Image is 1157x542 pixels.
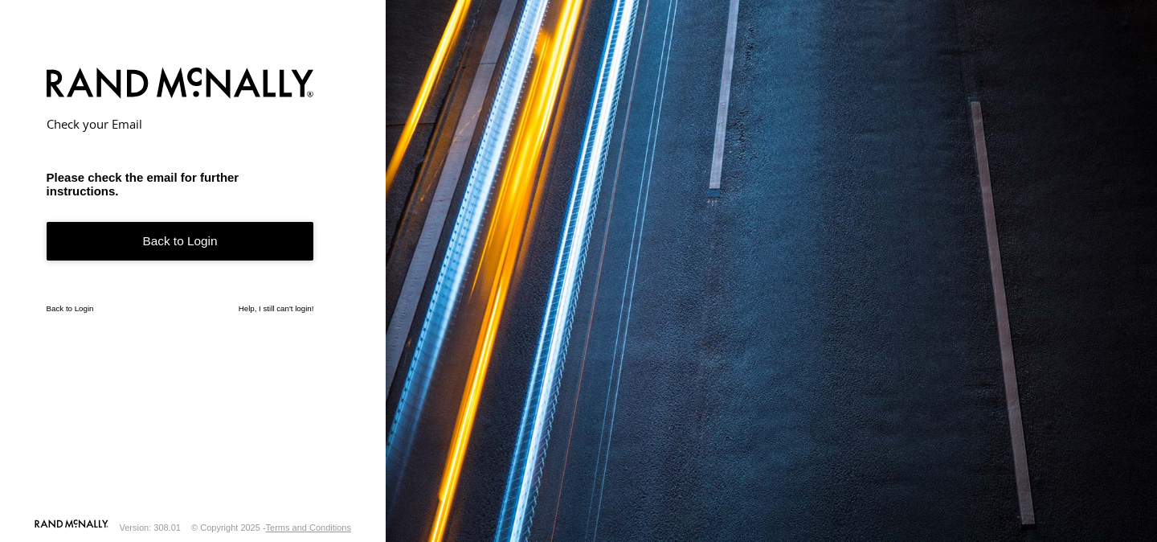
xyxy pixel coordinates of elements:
[47,116,314,132] h2: Check your Email
[266,523,351,532] a: Terms and Conditions
[191,523,351,532] div: © Copyright 2025 -
[35,519,108,536] a: Visit our Website
[47,304,94,313] a: Back to Login
[47,222,314,261] a: Back to Login
[239,304,314,313] a: Help, I still can't login!
[47,170,314,198] h3: Please check the email for further instructions.
[47,64,314,105] img: Rand McNally
[120,523,181,532] div: Version: 308.01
